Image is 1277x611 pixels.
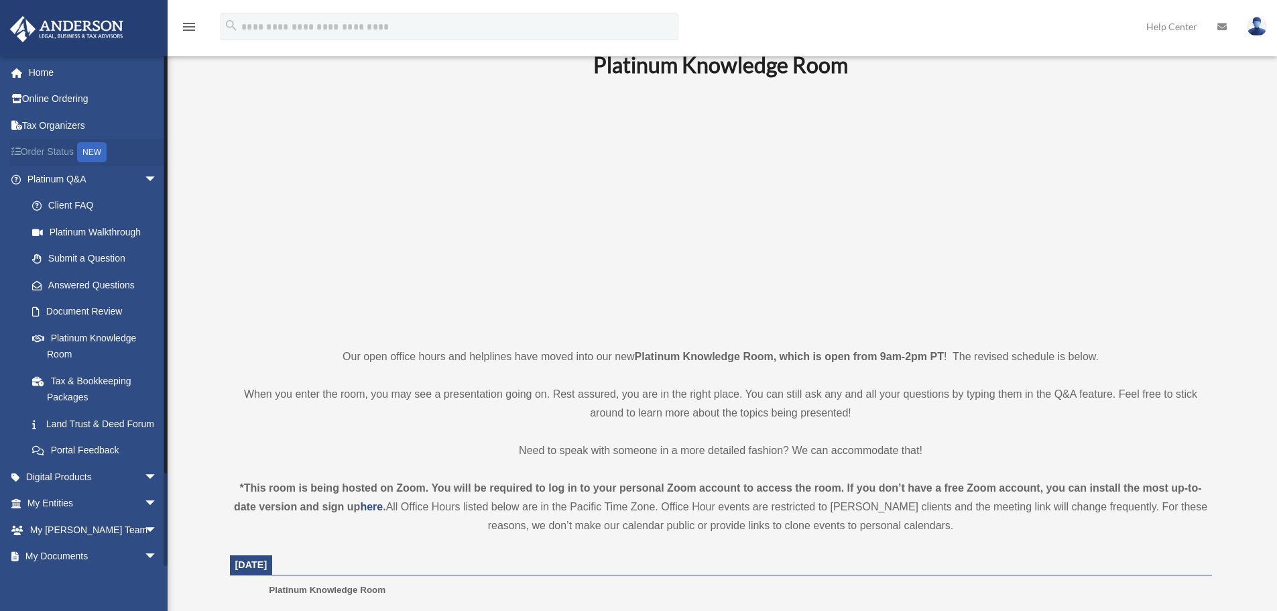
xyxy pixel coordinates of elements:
[9,490,178,517] a: My Entitiesarrow_drop_down
[19,437,178,464] a: Portal Feedback
[19,272,178,298] a: Answered Questions
[19,245,178,272] a: Submit a Question
[9,463,178,490] a: Digital Productsarrow_drop_down
[1247,17,1267,36] img: User Pic
[269,585,385,595] span: Platinum Knowledge Room
[6,16,127,42] img: Anderson Advisors Platinum Portal
[9,516,178,543] a: My [PERSON_NAME] Teamarrow_drop_down
[635,351,944,362] strong: Platinum Knowledge Room, which is open from 9am-2pm PT
[224,18,239,33] i: search
[9,59,178,86] a: Home
[144,543,171,571] span: arrow_drop_down
[144,490,171,518] span: arrow_drop_down
[144,516,171,544] span: arrow_drop_down
[230,385,1212,423] p: When you enter the room, you may see a presentation going on. Rest assured, you are in the right ...
[9,166,178,192] a: Platinum Q&Aarrow_drop_down
[9,112,178,139] a: Tax Organizers
[9,139,178,166] a: Order StatusNEW
[19,325,171,368] a: Platinum Knowledge Room
[181,23,197,35] a: menu
[181,19,197,35] i: menu
[235,559,267,570] span: [DATE]
[19,192,178,219] a: Client FAQ
[19,410,178,437] a: Land Trust & Deed Forum
[9,86,178,113] a: Online Ordering
[19,219,178,245] a: Platinum Walkthrough
[383,501,385,512] strong: .
[77,142,107,162] div: NEW
[360,501,383,512] a: here
[19,298,178,325] a: Document Review
[520,96,922,323] iframe: 231110_Toby_KnowledgeRoom
[593,52,848,78] b: Platinum Knowledge Room
[19,368,178,410] a: Tax & Bookkeeping Packages
[230,479,1212,535] div: All Office Hours listed below are in the Pacific Time Zone. Office Hour events are restricted to ...
[144,463,171,491] span: arrow_drop_down
[230,347,1212,366] p: Our open office hours and helplines have moved into our new ! The revised schedule is below.
[144,166,171,193] span: arrow_drop_down
[9,543,178,570] a: My Documentsarrow_drop_down
[234,482,1202,512] strong: *This room is being hosted on Zoom. You will be required to log in to your personal Zoom account ...
[230,441,1212,460] p: Need to speak with someone in a more detailed fashion? We can accommodate that!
